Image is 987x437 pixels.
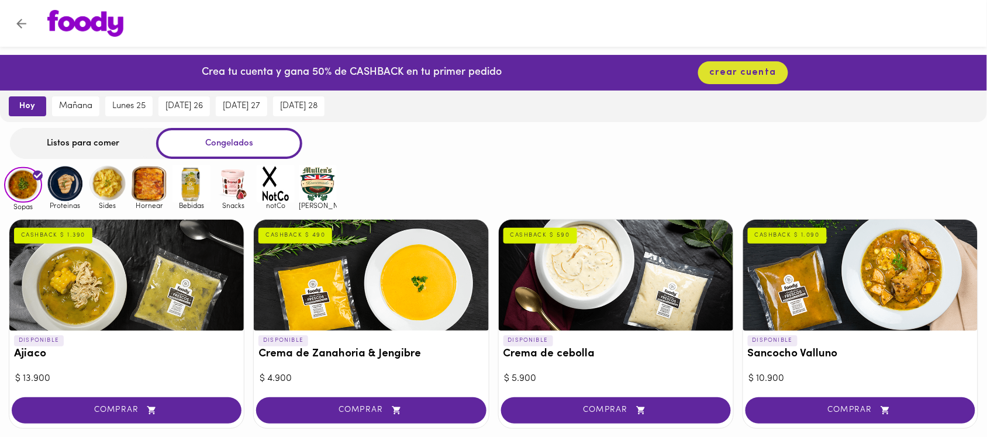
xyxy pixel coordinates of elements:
[15,372,238,386] div: $ 13.900
[130,165,168,203] img: Hornear
[273,96,325,116] button: [DATE] 28
[749,372,972,386] div: $ 10.900
[499,220,733,331] div: Crema de cebolla
[760,405,961,415] span: COMPRAR
[271,405,471,415] span: COMPRAR
[46,165,84,203] img: Proteinas
[710,67,777,78] span: crear cuenta
[130,202,168,209] span: Hornear
[88,202,126,209] span: Sides
[223,101,260,112] span: [DATE] 27
[14,335,64,346] p: DISPONIBLE
[258,335,308,346] p: DISPONIBLE
[299,202,337,209] span: [PERSON_NAME]
[748,335,798,346] p: DISPONIBLE
[257,165,295,203] img: notCo
[215,202,253,209] span: Snacks
[746,397,975,424] button: COMPRAR
[88,165,126,203] img: Sides
[112,101,146,112] span: lunes 25
[12,397,241,424] button: COMPRAR
[17,101,38,112] span: hoy
[215,165,253,203] img: Snacks
[743,220,978,331] div: Sancocho Valluno
[9,96,46,116] button: hoy
[748,348,973,360] h3: Sancocho Valluno
[299,165,337,203] img: mullens
[10,128,156,159] div: Listos para comer
[257,202,295,209] span: notCo
[216,96,267,116] button: [DATE] 27
[46,202,84,209] span: Proteinas
[165,101,203,112] span: [DATE] 26
[258,348,484,360] h3: Crema de Zanahoria & Jengibre
[14,228,92,243] div: CASHBACK $ 1.390
[47,10,123,37] img: logo.png
[748,228,827,243] div: CASHBACK $ 1.090
[4,167,42,203] img: Sopas
[7,9,36,38] button: Volver
[9,220,244,331] div: Ajiaco
[516,405,716,415] span: COMPRAR
[202,65,502,81] p: Crea tu cuenta y gana 50% de CASHBACK en tu primer pedido
[26,405,227,415] span: COMPRAR
[256,397,486,424] button: COMPRAR
[503,348,729,360] h3: Crema de cebolla
[505,372,727,386] div: $ 5.900
[501,397,731,424] button: COMPRAR
[503,228,577,243] div: CASHBACK $ 590
[503,335,553,346] p: DISPONIBLE
[260,372,482,386] div: $ 4.900
[52,96,99,116] button: mañana
[172,202,210,209] span: Bebidas
[4,203,42,210] span: Sopas
[105,96,153,116] button: lunes 25
[14,348,239,360] h3: Ajiaco
[280,101,318,112] span: [DATE] 28
[258,228,332,243] div: CASHBACK $ 490
[919,369,975,425] iframe: Messagebird Livechat Widget
[158,96,210,116] button: [DATE] 26
[698,61,788,84] button: crear cuenta
[254,220,488,331] div: Crema de Zanahoria & Jengibre
[59,101,92,112] span: mañana
[172,165,210,203] img: Bebidas
[156,128,302,159] div: Congelados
